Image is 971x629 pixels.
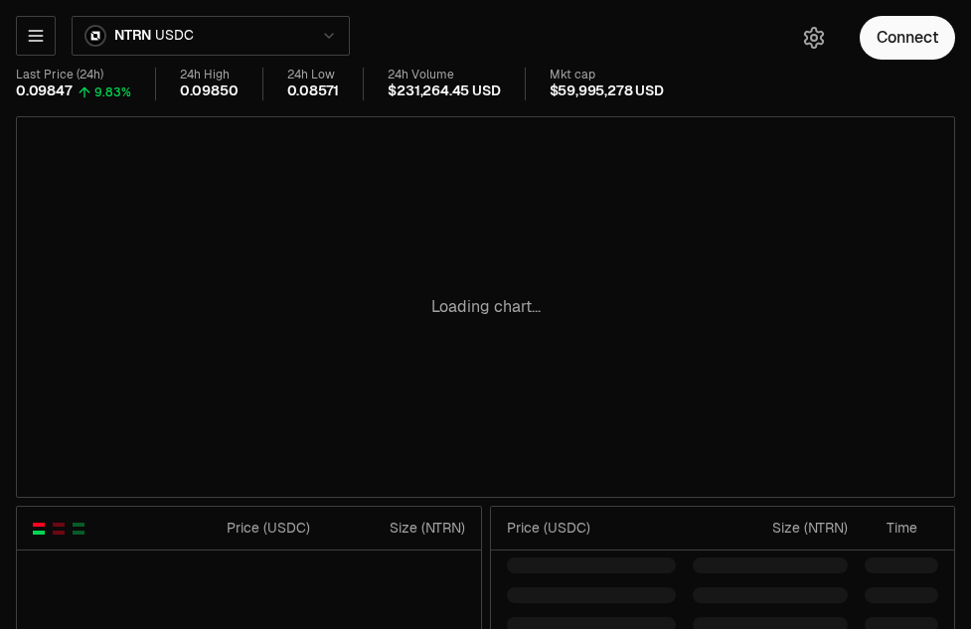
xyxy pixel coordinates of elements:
button: Connect [860,16,955,60]
div: Size ( NTRN ) [693,518,848,538]
div: $59,995,278 USD [550,82,664,100]
div: $231,264.45 USD [388,82,500,100]
div: Price ( USDC ) [173,518,310,538]
div: 0.09847 [16,82,73,100]
div: 9.83% [94,84,131,100]
button: Show Buy Orders Only [71,521,86,537]
button: Show Sell Orders Only [51,521,67,537]
button: Show Buy and Sell Orders [31,521,47,537]
div: Last Price (24h) [16,68,131,82]
img: ntrn.png [84,25,106,47]
div: Mkt cap [550,68,664,82]
div: 24h High [180,68,239,82]
span: NTRN [114,27,151,45]
p: Loading chart... [431,295,541,319]
div: 24h Volume [388,68,500,82]
div: 24h Low [287,68,340,82]
div: 0.09850 [180,82,239,100]
div: 0.08571 [287,82,340,100]
div: Time [865,518,917,538]
div: Size ( NTRN ) [327,518,464,538]
span: USDC [155,27,193,45]
div: Price ( USDC ) [507,518,677,538]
